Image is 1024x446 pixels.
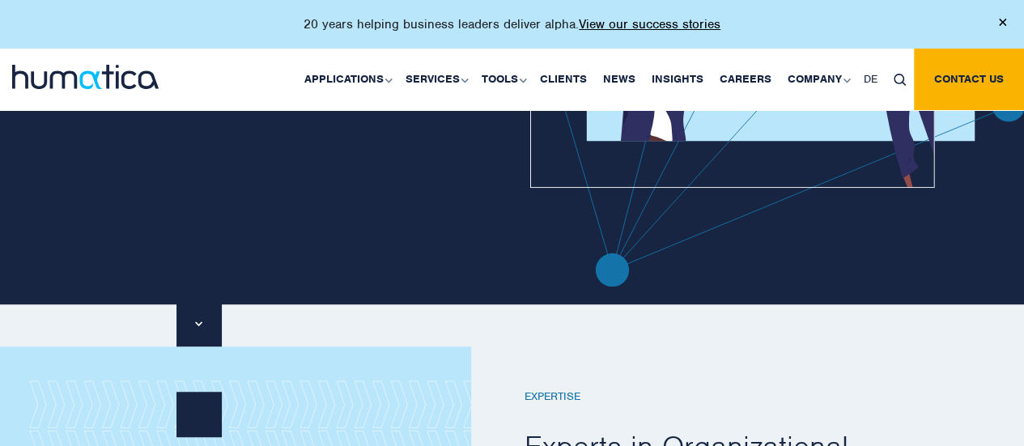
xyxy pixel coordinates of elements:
a: DE [856,49,886,110]
a: Insights [644,49,712,110]
p: 20 years helping business leaders deliver alpha. [304,16,720,32]
a: Tools [474,49,532,110]
a: Careers [712,49,780,110]
a: View our success stories [579,16,720,32]
a: Applications [296,49,397,110]
img: search_icon [894,74,906,86]
a: Contact us [914,49,1024,110]
a: Company [780,49,856,110]
h6: EXPERTISE [525,390,962,404]
span: DE [864,72,877,86]
a: News [595,49,644,110]
a: Services [397,49,474,110]
a: Clients [532,49,595,110]
img: logo [12,65,159,89]
img: downarrow [195,321,202,326]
